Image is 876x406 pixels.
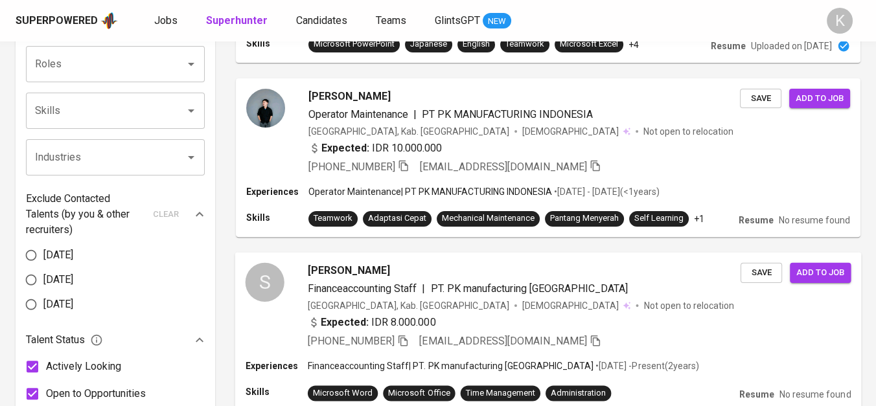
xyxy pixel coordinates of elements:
p: +4 [628,38,639,51]
span: Candidates [296,14,347,27]
div: Administration [551,387,606,400]
img: app logo [100,11,118,30]
p: Resume [739,388,774,401]
div: Pantang Menyerah [550,212,619,225]
span: Teams [376,14,406,27]
span: PT PK MANUFACTURING INDONESIA [422,108,593,120]
span: Actively Looking [46,359,121,374]
span: [DEMOGRAPHIC_DATA] [522,125,621,138]
div: Microsoft Excel [560,38,618,51]
div: Talent Status [26,327,205,353]
p: Resume [739,214,774,227]
span: [PHONE_NUMBER] [308,335,395,347]
div: Exclude Contacted Talents (by you & other recruiters)clear [26,191,205,238]
p: Not open to relocation [643,125,733,138]
p: • [DATE] - [DATE] ( <1 years ) [552,185,660,198]
div: Teamwork [505,38,544,51]
b: Expected: [321,315,369,330]
div: Microsoft PowerPoint [314,38,395,51]
a: Teams [376,13,409,29]
span: NEW [483,15,511,28]
div: Superpowered [16,14,98,28]
span: Talent Status [26,332,103,348]
a: GlintsGPT NEW [435,13,511,29]
button: Save [740,89,781,109]
a: Superpoweredapp logo [16,11,118,30]
div: [GEOGRAPHIC_DATA], Kab. [GEOGRAPHIC_DATA] [308,125,509,138]
p: Operator Maintenance | PT PK MANUFACTURING INDONESIA [308,185,552,198]
button: Save [741,262,782,282]
span: [PERSON_NAME] [308,89,391,104]
div: Microsoft Office [388,387,450,400]
span: Jobs [154,14,178,27]
div: S [246,262,284,301]
span: | [413,107,417,122]
span: Financeaccounting Staff [308,282,417,294]
div: Mechanical Maintenance [442,212,535,225]
span: [DATE] [43,272,73,288]
span: [DATE] [43,297,73,312]
b: Expected: [321,141,369,156]
button: Open [182,55,200,73]
button: Add to job [789,89,850,109]
span: Save [746,91,775,106]
p: +1 [694,212,704,225]
img: fcd57a90-e006-450d-9bc3-465b7d2f37e6.jpg [246,89,285,128]
span: [EMAIL_ADDRESS][DOMAIN_NAME] [419,335,587,347]
span: Add to job [796,265,844,280]
a: Jobs [154,13,180,29]
span: [DEMOGRAPHIC_DATA] [522,299,621,311]
p: Uploaded on [DATE] [751,39,832,52]
div: K [827,8,853,34]
p: Experiences [246,185,308,198]
div: Japanese [410,38,447,51]
p: Resume [711,39,746,52]
p: • [DATE] - Present ( 2 years ) [594,359,698,372]
span: | [422,280,425,296]
div: Teamwork [314,212,352,225]
div: Self Learning [634,212,684,225]
button: Open [182,148,200,166]
p: No resume found [779,388,851,401]
div: Adaptasi Cepat [368,212,426,225]
button: Add to job [790,262,851,282]
p: Skills [246,37,308,50]
div: IDR 10.000.000 [308,141,442,156]
a: Superhunter [206,13,270,29]
div: English [463,38,490,51]
span: Add to job [796,91,844,106]
span: [PERSON_NAME] [308,262,390,278]
p: Experiences [246,359,308,372]
div: Time Management [466,387,535,400]
div: [GEOGRAPHIC_DATA], Kab. [GEOGRAPHIC_DATA] [308,299,509,311]
span: PT. PK manufacturing [GEOGRAPHIC_DATA] [430,282,628,294]
button: Open [182,102,200,120]
a: Candidates [296,13,350,29]
p: Not open to relocation [643,299,733,311]
b: Superhunter [206,14,268,27]
span: [EMAIL_ADDRESS][DOMAIN_NAME] [420,161,587,173]
span: Operator Maintenance [308,108,408,120]
span: Save [747,265,776,280]
span: [PHONE_NUMBER] [308,161,395,173]
p: Skills [246,211,308,224]
p: Financeaccounting Staff | PT. PK manufacturing [GEOGRAPHIC_DATA] [308,359,594,372]
span: Open to Opportunities [46,386,146,401]
p: Skills [246,385,308,398]
p: No resume found [779,214,850,227]
span: GlintsGPT [435,14,480,27]
p: Exclude Contacted Talents (by you & other recruiters) [26,191,145,238]
div: Microsoft Word [313,387,373,400]
div: IDR 8.000.000 [308,315,436,330]
a: [PERSON_NAME]Operator Maintenance|PT PK MANUFACTURING INDONESIA[GEOGRAPHIC_DATA], Kab. [GEOGRAPHI... [236,78,860,237]
span: [DATE] [43,247,73,263]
